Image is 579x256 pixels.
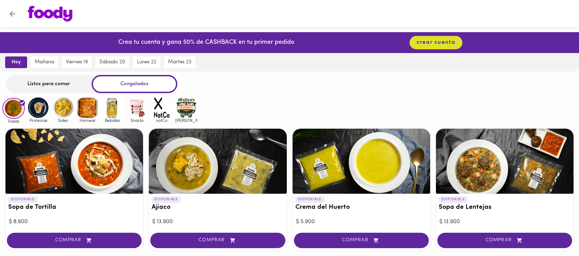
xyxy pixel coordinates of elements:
[137,59,156,65] span: lunes 22
[2,119,25,123] span: Sopas
[150,233,285,248] button: COMPRAR
[159,238,276,243] span: COMPRAR
[76,97,99,119] img: Hornear
[99,59,125,65] span: sábado 20
[175,97,198,119] img: mullens
[31,56,58,68] button: mañana
[152,204,284,211] h3: Ajiaco
[8,196,37,203] p: DISPONIBLE
[152,196,181,203] p: DISPONIBLE
[175,118,198,123] span: [PERSON_NAME]
[15,238,133,243] span: COMPRAR
[118,38,294,47] p: Crea tu cuenta y gana 50% de CASHBACK en tu primer pedido
[8,204,140,211] h3: Sopa de Tortilla
[9,218,140,226] div: $ 8.900
[410,36,462,49] button: crear cuenta
[164,56,196,68] button: martes 23
[416,39,456,46] span: crear cuenta
[52,97,74,119] img: Sides
[92,75,177,93] div: Congelados
[439,196,468,203] p: DISPONIBLE
[76,118,99,123] span: Hornear
[126,97,148,119] img: Snacks
[439,218,570,226] div: $ 13.900
[101,118,123,123] span: Bebidas
[446,238,564,243] span: COMPRAR
[295,196,324,203] p: DISPONIBLE
[2,98,25,119] img: Sopas
[149,129,286,194] div: Ajiaco
[5,129,143,194] div: Sopa de Tortilla
[133,56,161,68] button: lunes 22
[66,59,88,65] span: viernes 19
[439,204,571,211] h3: Sopa de Lentejas
[28,6,72,22] img: logo.png
[303,238,420,243] span: COMPRAR
[151,118,173,123] span: notCo
[295,204,427,211] h3: Crema del Huerto
[7,233,142,248] button: COMPRAR
[27,97,49,119] img: Proteinas
[35,59,54,65] span: mañana
[101,97,123,119] img: Bebidas
[95,56,129,68] button: sábado 20
[152,218,283,226] div: $ 13.900
[62,56,92,68] button: viernes 19
[27,118,49,123] span: Proteinas
[151,97,173,119] img: notCo
[294,233,429,248] button: COMPRAR
[4,5,21,22] button: Volver
[52,118,74,123] span: Sides
[293,129,430,194] div: Crema del Huerto
[5,56,27,68] button: hoy
[437,233,572,248] button: COMPRAR
[436,129,574,194] div: Sopa de Lentejas
[10,59,22,65] span: hoy
[126,118,148,123] span: Snacks
[296,218,427,226] div: $ 5.900
[6,75,92,93] div: Listos para comer
[168,59,191,65] span: martes 23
